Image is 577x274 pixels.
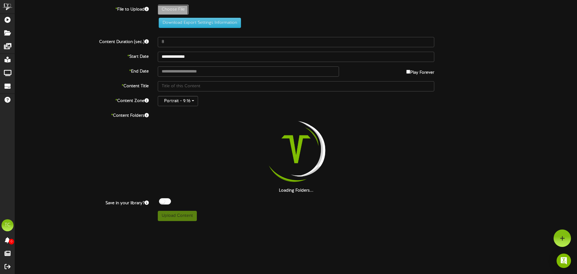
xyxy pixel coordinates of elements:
label: Content Folders [11,111,153,119]
div: TC [2,219,14,231]
label: File to Upload [11,5,153,13]
label: Play Forever [406,66,434,76]
button: Portrait - 9:16 [158,96,198,106]
button: Download Export Settings Information [159,18,241,28]
span: 0 [9,239,14,245]
input: Play Forever [406,70,410,74]
label: End Date [11,66,153,75]
label: Save in your library? [11,198,153,206]
button: Upload Content [158,211,197,221]
div: Open Intercom Messenger [557,254,571,268]
strong: Loading Folders... [279,188,313,193]
a: Download Export Settings Information [156,20,241,25]
label: Content Title [11,81,153,89]
label: Content Zone [11,96,153,104]
label: Start Date [11,52,153,60]
input: Title of this Content [158,81,434,91]
img: loading-spinner-2.png [258,111,334,188]
label: Content Duration (sec.) [11,37,153,45]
